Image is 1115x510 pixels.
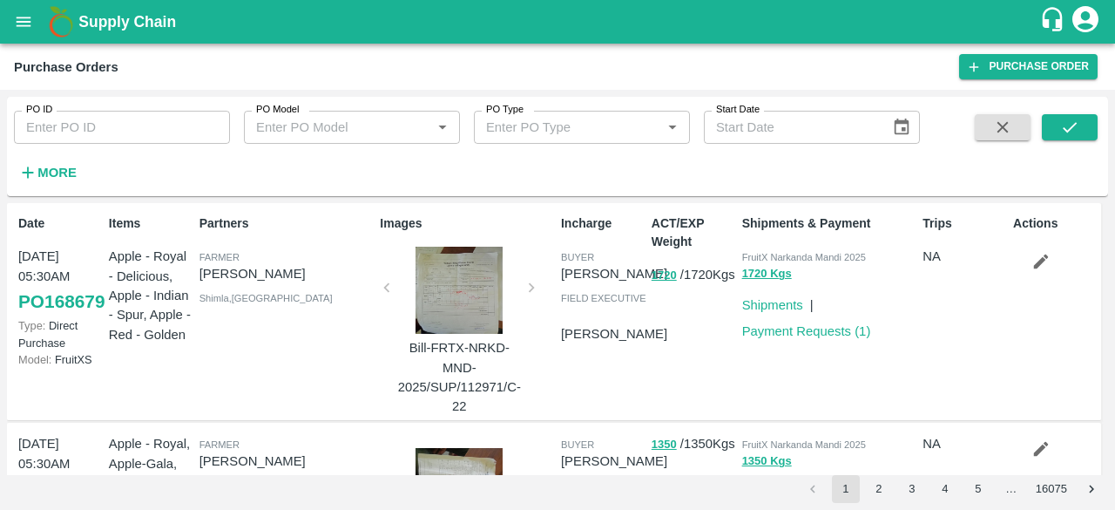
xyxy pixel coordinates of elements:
p: [PERSON_NAME] [199,264,374,283]
p: [PERSON_NAME] [561,264,667,283]
p: Direct Purchase [18,317,102,350]
span: FruitX Narkanda Mandi 2025 [742,439,866,450]
span: Model: [18,353,51,366]
nav: pagination navigation [796,475,1108,503]
span: buyer [561,439,594,450]
button: page 1 [832,475,860,503]
span: Shimla , [GEOGRAPHIC_DATA] [199,293,333,303]
p: Items [109,214,193,233]
p: Trips [922,214,1006,233]
p: Date [18,214,102,233]
p: Actions [1013,214,1097,233]
a: Purchase Order [959,54,1098,79]
button: 1350 [652,435,677,455]
label: PO Type [486,103,524,117]
p: NA [922,434,1006,453]
div: account of current user [1070,3,1101,40]
p: [DATE] 05:30AM [18,247,102,286]
input: Start Date [704,111,878,144]
p: NA [922,247,1006,266]
button: Choose date [885,111,918,144]
p: Incharge [561,214,645,233]
input: Enter PO ID [14,111,230,144]
label: PO Model [256,103,300,117]
input: Enter PO Model [249,116,426,139]
p: ACT/EXP Weight [652,214,735,251]
button: Open [431,116,454,139]
div: | [803,289,814,315]
p: / 1350 Kgs [652,434,735,454]
b: Supply Chain [78,13,176,31]
strong: More [37,166,77,180]
span: buyer [561,252,594,262]
a: PO168679 [18,286,105,317]
p: / 1720 Kgs [652,265,735,285]
button: 1720 [652,266,677,286]
p: Bill-FRTX-NRKD-MND-2025/SUP/112971/C-22 [394,338,524,416]
a: Shipments [742,298,803,312]
button: 1720 Kgs [742,264,792,284]
a: Payment Requests (1) [742,324,871,338]
button: Go to page 2 [865,475,893,503]
button: Open [661,116,684,139]
div: customer-support [1039,6,1070,37]
button: 1350 Kgs [742,452,792,472]
label: Start Date [716,103,760,117]
a: PO168678 [18,473,105,505]
p: Partners [199,214,374,233]
p: Apple - Royal - Delicious, Apple - Indian - Spur, Apple - Red - Golden [109,247,193,343]
span: Farmer [199,252,240,262]
span: FruitX Narkanda Mandi 2025 [742,252,866,262]
p: [PERSON_NAME] [561,452,667,471]
div: Purchase Orders [14,56,118,78]
p: FruitXS [18,351,102,368]
p: Shipments & Payment [742,214,916,233]
span: field executive [561,293,646,303]
button: Go to page 3 [898,475,926,503]
button: Go to page 4 [931,475,959,503]
a: Supply Chain [78,10,1039,34]
button: Go to page 5 [964,475,992,503]
button: Go to page 16075 [1031,475,1072,503]
span: Type: [18,319,45,332]
p: Images [380,214,554,233]
input: Enter PO Type [479,116,656,139]
span: Farmer [199,439,240,450]
img: logo [44,4,78,39]
p: [DATE] 05:30AM [18,434,102,473]
button: Go to next page [1078,475,1105,503]
label: PO ID [26,103,52,117]
div: … [997,481,1025,498]
button: open drawer [3,2,44,42]
button: More [14,158,81,187]
p: [PERSON_NAME] [199,452,374,471]
p: [PERSON_NAME] [561,324,667,343]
